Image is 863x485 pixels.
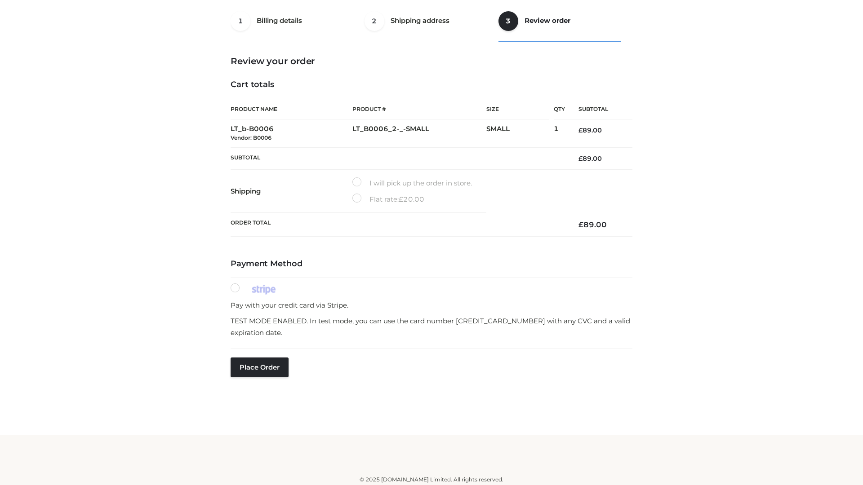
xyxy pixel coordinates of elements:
p: Pay with your credit card via Stripe. [231,300,632,311]
label: I will pick up the order in store. [352,177,472,189]
bdi: 89.00 [578,126,602,134]
small: Vendor: B0006 [231,134,271,141]
label: Flat rate: [352,194,424,205]
td: LT_b-B0006 [231,119,352,148]
h4: Cart totals [231,80,632,90]
th: Subtotal [231,147,565,169]
span: £ [399,195,403,203]
p: TEST MODE ENABLED. In test mode, you can use the card number [CREDIT_CARD_NUMBER] with any CVC an... [231,315,632,338]
th: Order Total [231,213,565,237]
th: Qty [554,99,565,119]
th: Size [486,99,549,119]
div: © 2025 [DOMAIN_NAME] Limited. All rights reserved. [133,475,730,484]
th: Product # [352,99,486,119]
bdi: 20.00 [399,195,424,203]
span: £ [578,126,583,134]
td: 1 [554,119,565,148]
td: SMALL [486,119,554,148]
span: £ [578,220,583,229]
th: Subtotal [565,99,632,119]
bdi: 89.00 [578,220,607,229]
th: Shipping [231,170,352,213]
h3: Review your order [231,56,632,66]
th: Product Name [231,99,352,119]
td: LT_B0006_2-_-SMALL [352,119,486,148]
h4: Payment Method [231,259,632,269]
button: Place order [231,357,289,377]
span: £ [578,154,583,163]
bdi: 89.00 [578,154,602,163]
